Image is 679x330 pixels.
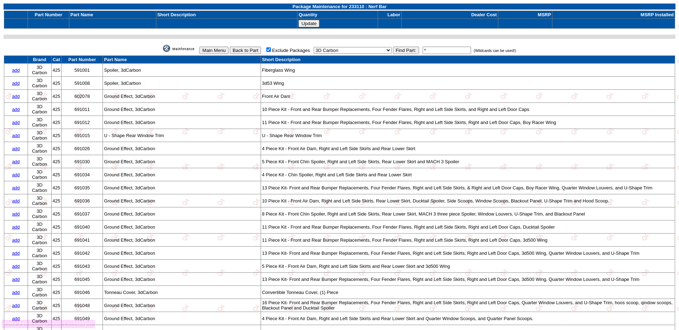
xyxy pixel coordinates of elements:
a: add [12,277,20,282]
td: Part Number [28,11,69,19]
td: 3D Carbon [28,103,52,116]
input: Back to Part [230,47,261,54]
td: 691043 [62,260,103,273]
td: 425 [51,260,62,273]
td: 425 [51,103,62,116]
td: Ground Effect, 3dCarbon [103,181,261,194]
td: 425 [51,220,62,234]
td: 13 Piece Kit- Front and Rear Bumper Replacements, Four Fender Flares, Right and Left Side Skirts,... [261,181,675,194]
td: 4 Piece Kit - Front Air Dam, Right and Left Side Skirts and Rear Lower Skirt and Quarter Window S... [261,312,675,325]
td: Part Number [62,56,103,64]
td: 3D Carbon [28,155,52,168]
td: 691040 [62,220,103,234]
a: add [12,211,20,217]
a: add [12,107,20,112]
td: Ground Effect, 3dCarbon [103,260,261,273]
td: 425 [51,312,62,325]
td: 3D Carbon [28,260,52,273]
a: add [12,81,20,86]
td: 3D Carbon [28,273,52,286]
a: add [12,67,20,73]
td: 3D Carbon [28,312,52,325]
td: Short Description [261,56,675,64]
td: 425 [51,234,62,247]
a: add [12,94,20,99]
td: 3D Carbon [28,129,52,142]
td: Ground Effect, 3dCarbon [103,273,261,286]
td: MSRP [498,11,552,19]
td: Ground Effect, 3dCarbon [103,312,261,325]
td: Ground Effect, 3dCarbon [103,234,261,247]
td: 691011 [62,103,103,116]
td: Spoiler, 3dCarbon [103,77,261,90]
td: 691012 [62,116,103,129]
td: 3D Carbon [28,181,52,194]
td: 3D Carbon [28,77,52,90]
td: 691045 [62,273,103,286]
td: 691049 [62,312,103,325]
td: 691048 [62,299,103,312]
td: 425 [51,247,62,260]
td: Ground Effect, 3dCarbon [103,220,261,234]
td: 13 Piece Kit- Front and Rear Bumper Replacements, Four Fender Flares, Right and Left Side Skirts,... [261,273,675,286]
a: add [12,159,20,164]
input: Main Menu [199,47,228,54]
td: 691026 [62,142,103,155]
td: 691037 [62,207,103,220]
td: 3D Carbon [28,234,52,247]
td: 3D Carbon [28,220,52,234]
td: Dealer Cost [401,11,498,19]
td: Spoiler, 3dCarbon [103,64,261,77]
td: 3D Carbon [28,64,52,77]
td: 691036 [62,194,103,207]
td: 425 [51,77,62,90]
td: Ground Effect, 3dCarbon [103,116,261,129]
td: 16 Piece Kit- Front and Rear Bumper Replacements, Four Fender Flares, Right and Left Side Skirts,... [261,299,675,312]
td: Ground Effect, 3dCarbon [103,247,261,260]
small: (Wildcards can be used!) [474,48,516,53]
td: Fiberglass Wing [261,64,675,77]
td: Labor [378,11,401,19]
td: 11 Piece Kit - Front and Rear Bumper Replacements, Four Fender Flares, Right and Left Side Skirts... [261,234,675,247]
td: Cat [51,56,62,64]
td: 425 [51,273,62,286]
td: 591008 [62,77,103,90]
td: Short Description [156,11,297,19]
td: 691015 [62,129,103,142]
td: 3D Carbon [28,90,52,103]
td: 691041 [62,234,103,247]
td: 5 Piece Kit - Front Chin Spoiler, Right and Left Side Skirts, Rear Lower Skirt and MACH 3 Spoiler [261,155,675,168]
td: 591001 [62,64,103,77]
td: MSRP Installed [552,11,675,19]
td: Front Air Dam [261,90,675,103]
td: 3d53 Wing [261,77,675,90]
td: 3D Carbon [28,286,52,299]
a: add [12,146,20,151]
td: Ground Effect, 3dCarbon [103,155,261,168]
td: Tonneau Cover, 3dCarbon [103,286,261,299]
td: 3D Carbon [28,207,52,220]
td: 3D Carbon [28,299,52,312]
td: Quantity [297,11,378,19]
td: Ground Effect, 3dCarbon [103,90,261,103]
a: add [12,185,20,190]
a: add [12,133,20,138]
td: Ground Effect, 3dCarbon [103,194,261,207]
a: add [12,251,20,256]
a: add [12,172,20,177]
input: Update [298,20,319,27]
a: add [12,303,20,308]
td: Part Name [103,56,261,64]
td: 3D Carbon [28,142,52,155]
a: add [12,120,20,125]
td: 3D Carbon [28,194,52,207]
td: Ground Effect, 3dCarbon [103,103,261,116]
td: Ground Effect, 3dCarbon [103,142,261,155]
td: Ground Effect, 3dCarbon [103,168,261,181]
td: 425 [51,207,62,220]
td: 425 [51,142,62,155]
td: 5 Piece Kit - Front Air Dam, Right and Left Side Skirts and Rear Lower Skirt and 3d500 Wing [261,260,675,273]
td: U - Shape Rear Window Trim [261,129,675,142]
td: 425 [51,116,62,129]
td: 10 Piece Kit - Front Air Dam, Right and Left Side Skirts, Rear Lower Skirt, Ducktail Spoiler, Sid... [261,194,675,207]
